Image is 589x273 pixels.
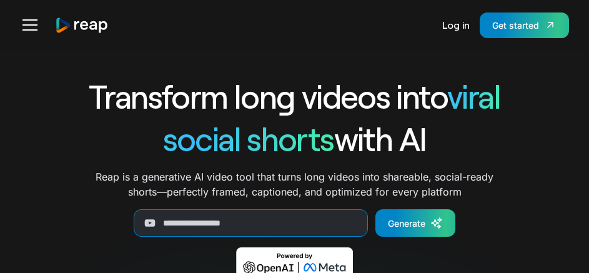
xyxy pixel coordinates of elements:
div: Generate [388,217,425,230]
h1: Transform long videos into [35,75,555,117]
form: Generate Form [35,209,555,237]
h1: with AI [35,117,555,160]
span: viral [447,76,500,116]
a: Get started [480,12,569,38]
div: Get started [492,19,539,32]
a: Log in [442,10,470,40]
img: reap logo [55,17,109,34]
a: Generate [375,209,455,237]
a: home [55,17,109,34]
div: menu [20,10,45,40]
p: Reap is a generative AI video tool that turns long videos into shareable, social-ready shorts—per... [96,169,493,199]
span: social shorts [163,119,334,158]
